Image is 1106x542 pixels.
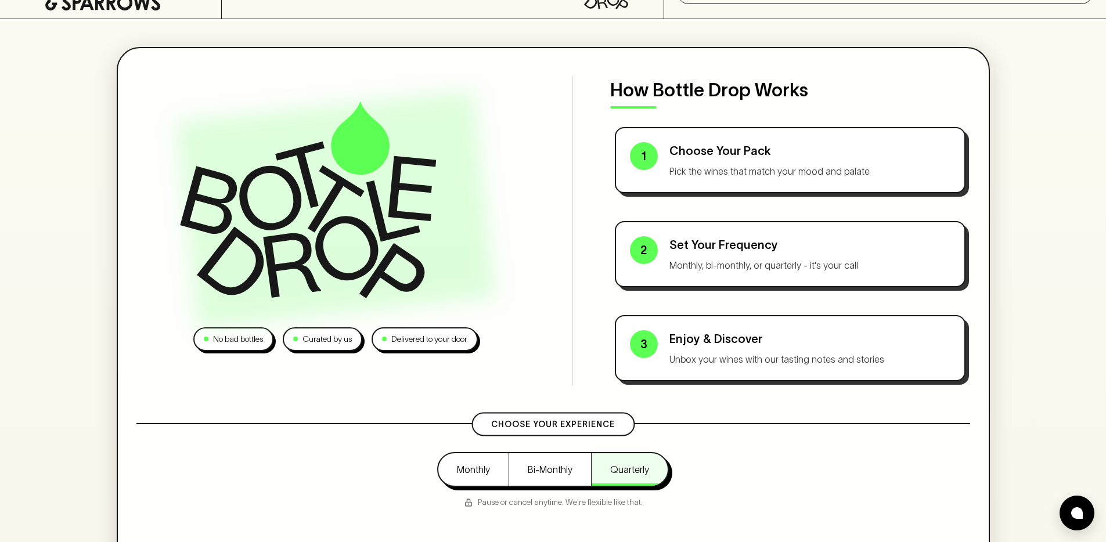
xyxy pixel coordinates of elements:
p: Set Your Frequency [669,236,950,254]
img: bubble-icon [1071,507,1083,519]
p: Pause or cancel anytime. We're flexible like that. [464,496,643,508]
p: Curated by us [302,333,352,345]
div: 1 [630,142,658,170]
div: 2 [630,236,658,264]
p: Unbox your wines with our tasting notes and stories [669,352,950,366]
p: How Bottle Drop Works [610,76,970,104]
p: Choose Your Pack [669,142,950,160]
div: 3 [630,330,658,358]
p: Monthly, bi-monthly, or quarterly - it's your call [669,258,950,272]
p: Choose Your Experience [491,418,615,431]
button: Monthly [438,453,509,486]
p: Delivered to your door [391,333,467,345]
p: Pick the wines that match your mood and palate [669,164,950,178]
p: Enjoy & Discover [669,330,950,348]
button: Bi-Monthly [509,453,591,486]
button: Quarterly [591,453,668,486]
p: No bad bottles [213,333,263,345]
img: Bottle Drop [180,102,436,299]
